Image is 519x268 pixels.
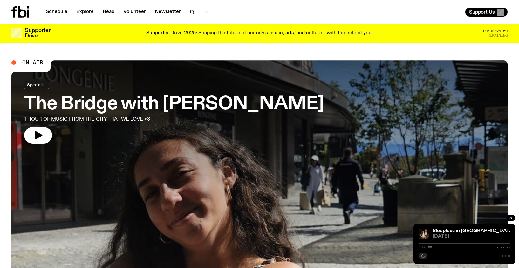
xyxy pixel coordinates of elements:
a: Read [99,8,118,17]
p: 1 HOUR OF MUSIC FROM THE CITY THAT WE LOVE <3 [24,116,187,123]
a: Newsletter [151,8,185,17]
p: Supporter Drive 2025: Shaping the future of our city’s music, arts, and culture - with the help o... [146,30,373,36]
a: Schedule [42,8,71,17]
img: Marcus Whale is on the left, bent to his knees and arching back with a gleeful look his face He i... [419,229,429,239]
span: 09:03:25:59 [483,30,508,33]
span: Specialist [27,82,46,87]
h3: The Bridge with [PERSON_NAME] [24,95,324,113]
a: The Bridge with [PERSON_NAME]1 HOUR OF MUSIC FROM THE CITY THAT WE LOVE <3 [24,81,324,144]
span: Support Us [469,9,495,15]
span: 0:00:00 [419,246,432,249]
button: Support Us [465,8,508,17]
span: -:--:-- [497,246,510,249]
a: Explore [72,8,98,17]
a: Sleepless in [GEOGRAPHIC_DATA] [433,228,514,233]
span: On Air [22,60,43,65]
span: Remaining [488,34,508,37]
span: [DATE] [433,234,510,239]
a: Volunteer [120,8,150,17]
a: Specialist [24,81,49,89]
h3: Supporter Drive [25,28,50,39]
